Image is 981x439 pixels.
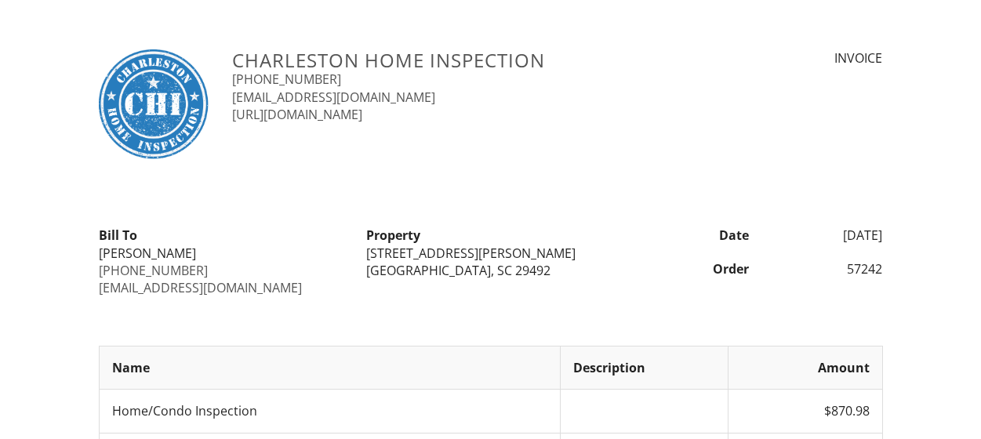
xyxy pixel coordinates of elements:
a: [EMAIL_ADDRESS][DOMAIN_NAME] [99,279,302,296]
th: Amount [728,346,882,390]
div: [DATE] [758,227,892,244]
a: [PHONE_NUMBER] [99,262,208,279]
span: Home/Condo Inspection [112,402,257,419]
div: 57242 [758,260,892,278]
div: [GEOGRAPHIC_DATA], SC 29492 [366,262,615,279]
strong: Property [366,227,420,244]
strong: Bill To [99,227,137,244]
td: $870.98 [728,390,882,433]
a: [PHONE_NUMBER] [232,71,341,88]
div: Date [624,227,758,244]
img: CHI_LOGO.png [99,49,214,173]
th: Description [560,346,728,390]
div: [PERSON_NAME] [99,245,347,262]
div: Order [624,260,758,278]
a: [URL][DOMAIN_NAME] [232,106,362,123]
div: INVOICE [700,49,882,67]
a: [EMAIL_ADDRESS][DOMAIN_NAME] [232,89,435,106]
div: [STREET_ADDRESS][PERSON_NAME] [366,245,615,262]
th: Name [99,346,560,390]
h3: Charleston Home Inspection [232,49,681,71]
